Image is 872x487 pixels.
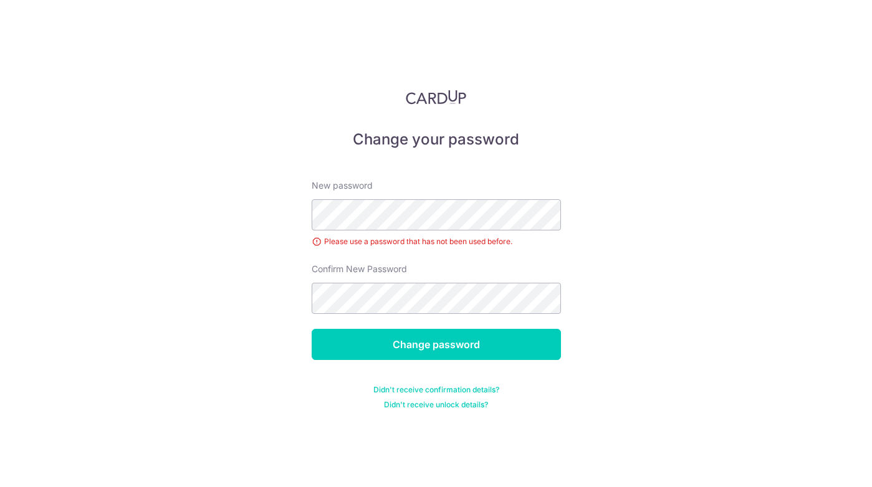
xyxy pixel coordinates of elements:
[312,263,407,275] label: Confirm New Password
[406,90,467,105] img: CardUp Logo
[384,400,488,410] a: Didn't receive unlock details?
[373,385,499,395] a: Didn't receive confirmation details?
[312,179,373,192] label: New password
[312,329,561,360] input: Change password
[312,130,561,149] h5: Change your password
[312,235,561,248] div: Please use a password that has not been used before.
